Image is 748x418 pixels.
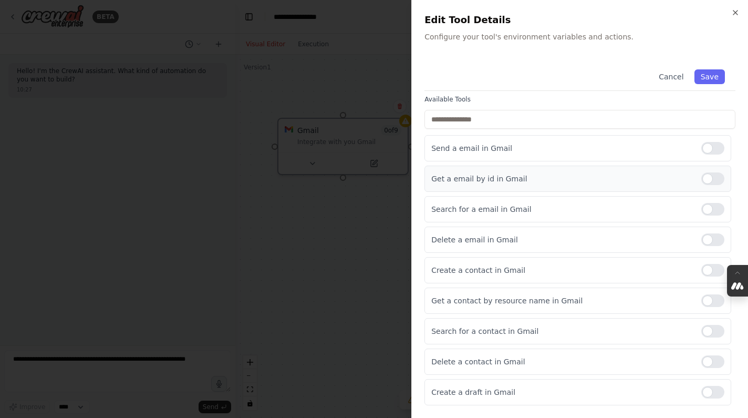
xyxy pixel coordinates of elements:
h2: Edit Tool Details [424,13,735,27]
p: Search for a email in Gmail [431,204,693,215]
label: Available Tools [424,95,735,104]
button: Save [694,69,725,84]
p: Search for a contact in Gmail [431,326,693,337]
p: Create a contact in Gmail [431,265,693,276]
p: Delete a contact in Gmail [431,356,693,367]
p: Delete a email in Gmail [431,235,693,245]
button: Cancel [652,69,690,84]
p: Send a email in Gmail [431,143,693,154]
p: Get a email by id in Gmail [431,174,693,184]
p: Get a contact by resource name in Gmail [431,295,693,306]
p: Configure your tool's environment variables and actions. [424,32,735,42]
p: Create a draft in Gmail [431,387,693,397]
